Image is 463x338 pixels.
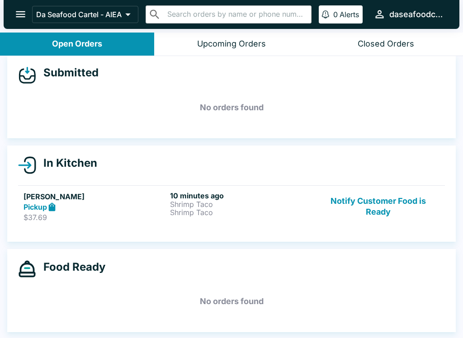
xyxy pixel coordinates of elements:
p: $37.69 [24,213,166,222]
button: Notify Customer Food is Ready [317,191,439,222]
button: Da Seafood Cartel - AIEA [32,6,138,23]
button: open drawer [9,3,32,26]
input: Search orders by name or phone number [165,8,307,21]
p: Da Seafood Cartel - AIEA [36,10,122,19]
p: Shrimp Taco [170,200,313,208]
h4: Submitted [36,66,99,80]
p: Alerts [340,10,359,19]
h5: No orders found [18,91,445,124]
div: Upcoming Orders [197,39,266,49]
p: 0 [333,10,338,19]
div: daseafoodcartel [389,9,445,20]
h4: In Kitchen [36,156,97,170]
strong: Pickup [24,202,47,211]
h4: Food Ready [36,260,105,274]
h5: No orders found [18,285,445,318]
p: Shrimp Taco [170,208,313,216]
button: daseafoodcartel [370,5,449,24]
div: Open Orders [52,39,102,49]
a: [PERSON_NAME]Pickup$37.6910 minutes agoShrimp TacoShrimp TacoNotify Customer Food is Ready [18,185,445,228]
h5: [PERSON_NAME] [24,191,166,202]
div: Closed Orders [358,39,414,49]
h6: 10 minutes ago [170,191,313,200]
